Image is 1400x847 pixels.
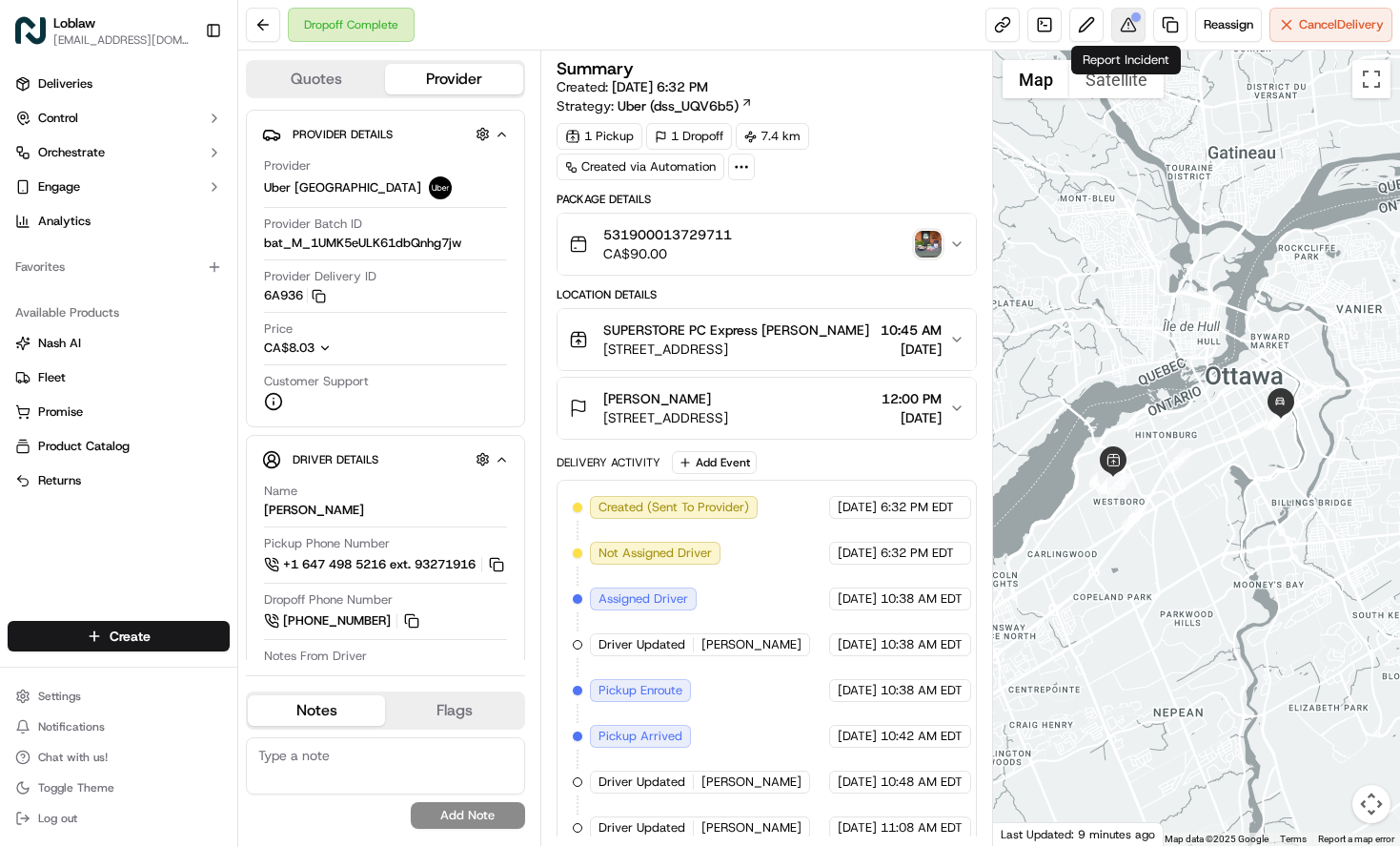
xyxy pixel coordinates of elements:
span: Price [264,320,293,338]
div: Past conversations [19,248,128,263]
div: 16 [1098,465,1123,490]
span: [DATE] 6:32 PM [612,78,708,95]
button: Engage [8,172,230,202]
div: 26 [1122,506,1146,530]
div: Package Details [557,192,977,207]
span: [PHONE_NUMBER] [283,612,391,630]
span: Pickup Enroute [599,682,682,699]
span: Pylon [190,473,231,487]
span: Product Catalog [38,438,130,455]
span: 10:38 AM EDT [881,590,963,608]
span: API Documentation [180,426,306,445]
button: Log out [8,805,230,832]
span: Uber [GEOGRAPHIC_DATA] [264,179,421,196]
span: Orchestrate [38,144,105,161]
span: Pickup Arrived [599,728,682,745]
a: Returns [15,472,222,489]
button: Settings [8,683,230,710]
span: CA$90.00 [603,244,732,263]
span: Notes From Driver [264,648,367,665]
a: Deliveries [8,69,230,99]
button: Reassign [1195,8,1262,42]
span: Deliveries [38,75,92,93]
span: [PERSON_NAME] [701,774,801,791]
span: Cancel Delivery [1299,16,1384,33]
button: Toggle Theme [8,775,230,801]
button: Driver Details [262,444,509,475]
span: Returns [38,472,81,489]
a: Created via Automation [557,154,724,180]
a: Analytics [8,206,230,237]
a: 💻API Documentation [153,419,314,453]
h3: Summary [557,60,634,77]
span: [DATE] [838,728,877,745]
span: [EMAIL_ADDRESS][DOMAIN_NAME] [53,32,190,48]
p: Welcome 👋 [19,76,347,107]
span: Dropoff Phone Number [264,591,393,609]
div: 2 [1089,463,1114,487]
span: Promise [38,403,83,421]
button: Returns [8,465,230,496]
div: 24 [1100,468,1125,493]
div: 27 [1167,448,1191,473]
span: Driver Updated [599,819,685,837]
span: Provider Details [293,127,393,142]
span: Knowledge Base [38,426,146,445]
img: uber-new-logo.jpeg [429,176,452,199]
span: Provider Batch ID [264,216,362,233]
span: [DATE] [838,499,877,516]
span: [DATE] [838,819,877,837]
span: Control [38,110,78,127]
span: Driver Updated [599,774,685,791]
span: [DATE] [882,408,942,427]
a: Open this area in Google Maps (opens a new window) [998,821,1061,846]
div: Delivery Activity [557,455,660,470]
span: Loblaw 12 agents [59,347,160,362]
span: [DATE] [838,682,877,699]
div: 📗 [19,428,34,444]
img: Nash [19,19,57,57]
span: [STREET_ADDRESS] [603,408,728,427]
div: Report Incident [1071,46,1181,74]
input: Got a question? Start typing here... [50,123,343,143]
button: Product Catalog [8,431,230,462]
a: Report a map error [1318,834,1394,844]
img: Google [998,821,1061,846]
div: [PERSON_NAME] [264,502,364,519]
button: LoblawLoblaw[EMAIL_ADDRESS][DOMAIN_NAME] [8,8,197,53]
span: [DATE] [174,347,213,362]
button: Promise [8,397,230,427]
a: [PHONE_NUMBER] [264,610,422,631]
button: Control [8,103,230,134]
span: [PERSON_NAME] [701,636,801,653]
span: 10:42 AM EDT [881,728,963,745]
button: Loblaw [53,13,95,32]
button: Orchestrate [8,137,230,168]
img: 1736555255976-a54dd68f-1ca7-489b-9aae-adbdc363a1c4 [19,182,53,217]
button: 6A936 [264,287,326,304]
span: Notifications [38,719,105,734]
span: Engage [38,178,80,196]
span: Toggle Theme [38,780,114,795]
button: Fleet [8,362,230,393]
a: +1 647 498 5216 ext. 93271916 [264,554,507,575]
span: Name [264,483,297,500]
span: Pickup Phone Number [264,535,390,552]
span: 10:48 AM EDT [881,774,963,791]
span: 6:32 PM EDT [881,545,954,562]
div: 💻 [161,428,176,444]
span: Customer Support [264,373,369,390]
button: See all [295,244,347,267]
span: Uber (dss_UQV6b5) [618,96,739,115]
span: Driver Details [293,452,378,467]
button: Notes [248,695,385,726]
button: Map camera controls [1352,785,1390,823]
div: We're available if you need us! [86,201,262,217]
button: Flags [385,695,522,726]
span: 6:32 PM EDT [881,499,954,516]
button: 531900013729711CA$90.00photo_proof_of_delivery image [558,214,976,275]
button: SUPERSTORE PC Express [PERSON_NAME][STREET_ADDRESS]10:45 AM[DATE] [558,309,976,370]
